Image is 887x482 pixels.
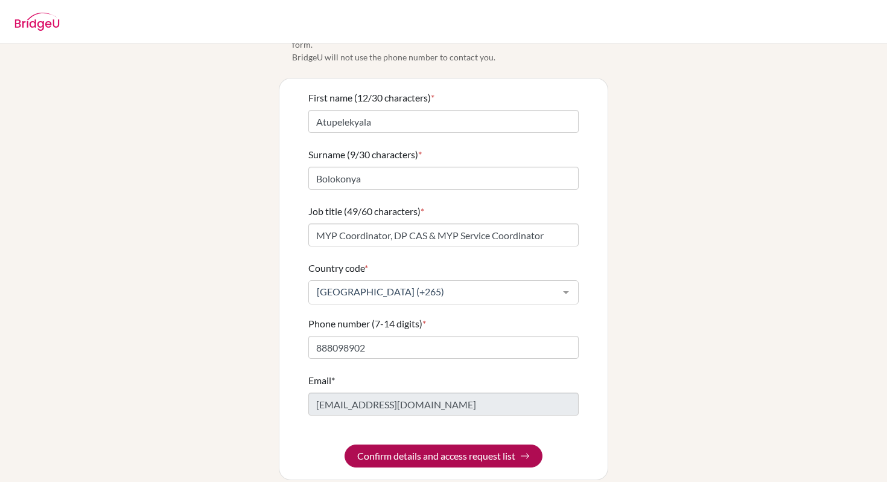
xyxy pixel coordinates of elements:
[308,147,422,162] label: Surname (9/30 characters)
[345,445,542,468] button: Confirm details and access request list
[308,167,579,190] input: Enter your surname
[308,317,426,331] label: Phone number (7-14 digits)
[308,223,579,246] input: Enter your job title
[308,110,579,133] input: Enter your first name
[308,91,434,105] label: First name (12/30 characters)
[308,204,424,219] label: Job title (49/60 characters)
[308,261,368,275] label: Country code
[308,373,335,388] label: Email*
[14,13,60,31] img: BridgeU logo
[520,451,530,461] img: Arrow right
[314,286,554,298] span: [GEOGRAPHIC_DATA] (+265)
[308,336,579,359] input: Enter your number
